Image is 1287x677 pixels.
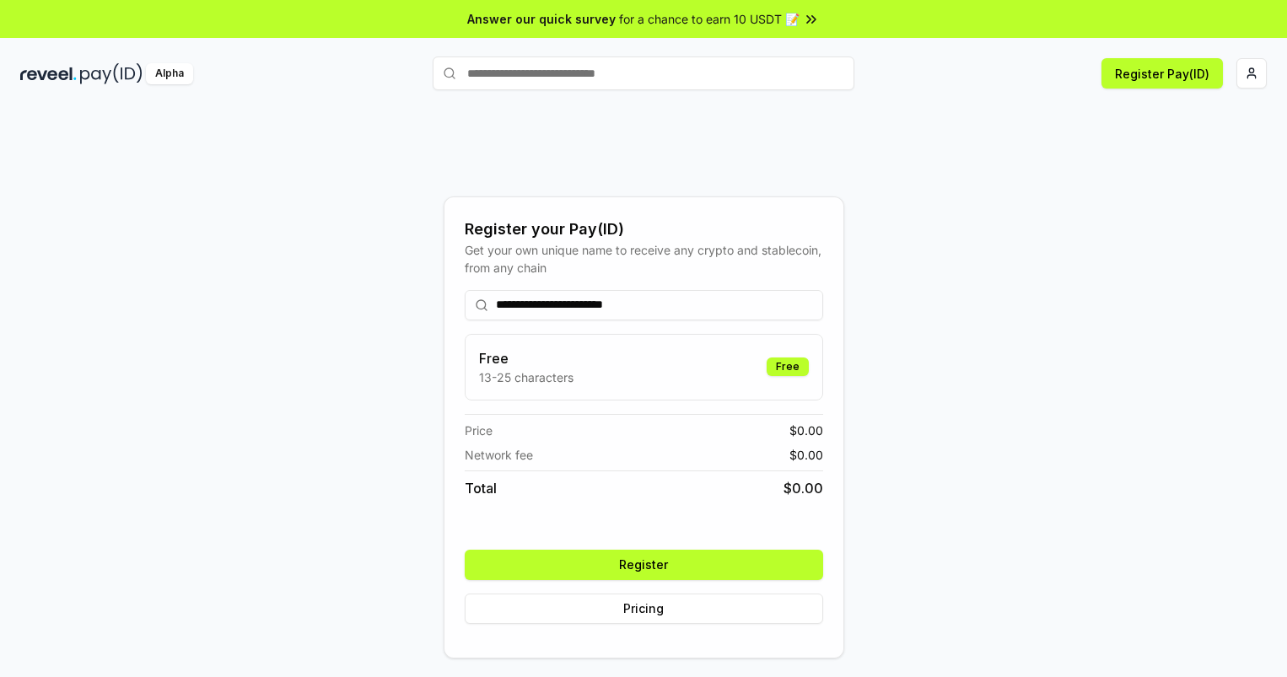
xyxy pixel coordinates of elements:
[789,422,823,439] span: $ 0.00
[767,357,809,376] div: Free
[479,368,573,386] p: 13-25 characters
[784,478,823,498] span: $ 0.00
[465,218,823,241] div: Register your Pay(ID)
[146,63,193,84] div: Alpha
[789,446,823,464] span: $ 0.00
[619,10,800,28] span: for a chance to earn 10 USDT 📝
[465,478,497,498] span: Total
[465,446,533,464] span: Network fee
[479,348,573,368] h3: Free
[465,550,823,580] button: Register
[1101,58,1223,89] button: Register Pay(ID)
[80,63,143,84] img: pay_id
[20,63,77,84] img: reveel_dark
[465,594,823,624] button: Pricing
[465,422,493,439] span: Price
[467,10,616,28] span: Answer our quick survey
[465,241,823,277] div: Get your own unique name to receive any crypto and stablecoin, from any chain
